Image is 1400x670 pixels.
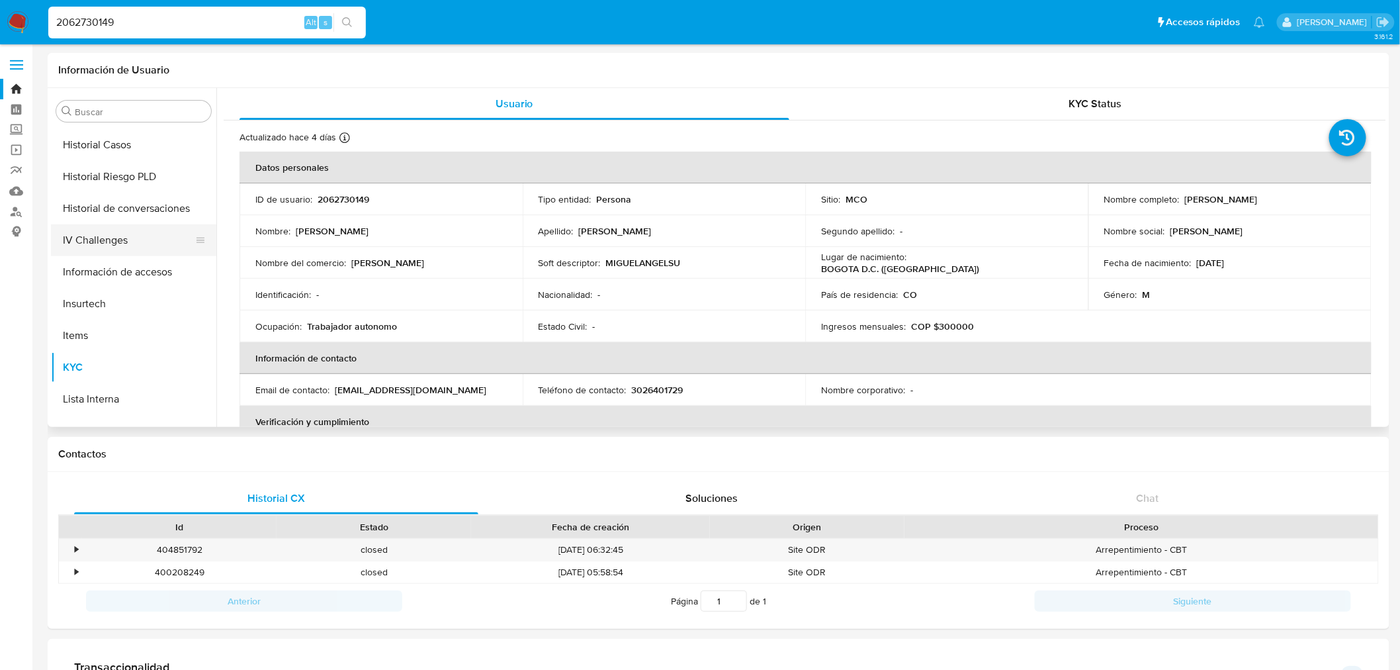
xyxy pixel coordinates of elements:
[86,591,402,612] button: Anterior
[632,384,683,396] p: 3026401729
[686,491,738,506] span: Soluciones
[593,320,595,332] p: -
[48,14,366,31] input: Buscar usuario o caso...
[51,352,216,383] button: KYC
[904,539,1378,561] div: Arrepentimiento - CBT
[324,16,328,28] span: s
[1069,96,1122,111] span: KYC Status
[51,224,206,256] button: IV Challenges
[606,257,681,269] p: MIGUELANGELSU
[255,384,329,396] p: Email de contacto :
[719,520,895,534] div: Origen
[1185,193,1258,205] p: [PERSON_NAME]
[1104,257,1192,269] p: Fecha de nacimiento :
[671,591,766,612] span: Página de
[1297,16,1372,28] p: leonardo.alvarezortiz@mercadolibre.com.co
[480,520,701,534] div: Fecha de creación
[710,561,904,583] div: Site ODR
[351,257,424,269] p: [PERSON_NAME]
[75,566,78,579] div: •
[82,539,277,561] div: 404851792
[75,544,78,556] div: •
[904,561,1378,583] div: Arrepentimiento - CBT
[62,106,72,117] button: Buscar
[51,383,216,415] button: Lista Interna
[51,320,216,352] button: Items
[539,289,593,301] p: Nacionalidad :
[1197,257,1225,269] p: [DATE]
[255,193,312,205] p: ID de usuario :
[316,289,319,301] p: -
[821,320,906,332] p: Ingresos mensuales :
[255,257,346,269] p: Nombre del comercio :
[910,384,913,396] p: -
[255,289,311,301] p: Identificación :
[51,415,216,447] button: Listas Externas
[296,225,369,237] p: [PERSON_NAME]
[539,225,574,237] p: Apellido :
[903,289,917,301] p: CO
[75,106,206,118] input: Buscar
[1170,225,1243,237] p: [PERSON_NAME]
[51,288,216,320] button: Insurtech
[335,384,486,396] p: [EMAIL_ADDRESS][DOMAIN_NAME]
[1143,289,1151,301] p: M
[247,491,305,506] span: Historial CX
[318,193,369,205] p: 2062730149
[471,539,710,561] div: [DATE] 06:32:45
[579,225,652,237] p: [PERSON_NAME]
[763,595,766,608] span: 1
[51,256,216,288] button: Información de accesos
[51,129,216,161] button: Historial Casos
[307,320,397,332] p: Trabajador autonomo
[277,539,471,561] div: closed
[821,193,840,205] p: Sitio :
[58,448,1379,461] h1: Contactos
[91,520,267,534] div: Id
[240,406,1372,438] th: Verificación y cumplimiento
[597,193,632,205] p: Persona
[821,289,898,301] p: País de residencia :
[539,257,601,269] p: Soft descriptor :
[914,520,1369,534] div: Proceso
[821,251,906,263] p: Lugar de nacimiento :
[1137,491,1159,506] span: Chat
[51,193,216,224] button: Historial de conversaciones
[82,561,277,583] div: 400208249
[710,539,904,561] div: Site ODR
[821,225,895,237] p: Segundo apellido :
[471,561,710,583] div: [DATE] 05:58:54
[900,225,902,237] p: -
[1166,15,1241,29] span: Accesos rápidos
[1035,591,1351,612] button: Siguiente
[255,320,302,332] p: Ocupación :
[306,16,316,28] span: Alt
[240,131,336,144] p: Actualizado hace 4 días
[277,561,471,583] div: closed
[255,225,290,237] p: Nombre :
[1104,225,1165,237] p: Nombre social :
[539,384,627,396] p: Teléfono de contacto :
[821,263,979,275] p: BOGOTA D.C. ([GEOGRAPHIC_DATA])
[539,193,591,205] p: Tipo entidad :
[333,13,361,32] button: search-icon
[1254,17,1265,28] a: Notificaciones
[1376,15,1390,29] a: Salir
[240,342,1372,374] th: Información de contacto
[240,152,1372,183] th: Datos personales
[598,289,601,301] p: -
[911,320,974,332] p: COP $300000
[1104,193,1180,205] p: Nombre completo :
[1104,289,1137,301] p: Género :
[286,520,462,534] div: Estado
[539,320,588,332] p: Estado Civil :
[846,193,867,205] p: MCO
[821,384,905,396] p: Nombre corporativo :
[58,64,169,77] h1: Información de Usuario
[51,161,216,193] button: Historial Riesgo PLD
[496,96,533,111] span: Usuario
